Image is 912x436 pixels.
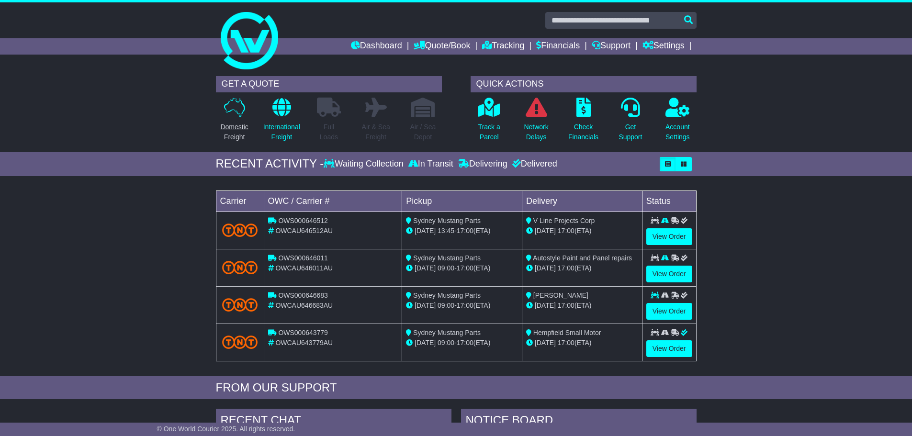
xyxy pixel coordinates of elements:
[642,38,685,55] a: Settings
[457,264,473,272] span: 17:00
[524,122,548,142] p: Network Delays
[535,302,556,309] span: [DATE]
[568,97,599,147] a: CheckFinancials
[410,122,436,142] p: Air / Sea Depot
[526,338,638,348] div: (ETA)
[413,291,481,299] span: Sydney Mustang Parts
[222,261,258,274] img: TNT_Domestic.png
[216,76,442,92] div: GET A QUOTE
[536,38,580,55] a: Financials
[157,425,295,433] span: © One World Courier 2025. All rights reserved.
[415,339,436,347] span: [DATE]
[220,97,248,147] a: DomesticFreight
[402,190,522,212] td: Pickup
[415,264,436,272] span: [DATE]
[278,291,328,299] span: OWS000646683
[558,264,574,272] span: 17:00
[533,329,601,336] span: Hempfield Small Motor
[665,97,690,147] a: AccountSettings
[533,217,595,224] span: V Line Projects Corp
[457,339,473,347] span: 17:00
[619,122,642,142] p: Get Support
[457,302,473,309] span: 17:00
[535,227,556,235] span: [DATE]
[568,122,598,142] p: Check Financials
[558,227,574,235] span: 17:00
[526,301,638,311] div: (ETA)
[523,97,549,147] a: NetworkDelays
[263,97,301,147] a: InternationalFreight
[362,122,390,142] p: Air & Sea Freight
[438,227,454,235] span: 13:45
[415,227,436,235] span: [DATE]
[665,122,690,142] p: Account Settings
[510,159,557,169] div: Delivered
[482,38,524,55] a: Tracking
[406,226,518,236] div: - (ETA)
[533,254,632,262] span: Autostyle Paint and Panel repairs
[317,122,341,142] p: Full Loads
[264,190,402,212] td: OWC / Carrier #
[592,38,631,55] a: Support
[216,157,324,171] div: RECENT ACTIVITY -
[618,97,642,147] a: GetSupport
[522,190,642,212] td: Delivery
[413,329,481,336] span: Sydney Mustang Parts
[478,97,501,147] a: Track aParcel
[533,291,588,299] span: [PERSON_NAME]
[461,409,697,435] div: NOTICE BOARD
[646,303,692,320] a: View Order
[275,302,333,309] span: OWCAU646683AU
[406,159,456,169] div: In Transit
[413,254,481,262] span: Sydney Mustang Parts
[406,338,518,348] div: - (ETA)
[535,339,556,347] span: [DATE]
[216,381,697,395] div: FROM OUR SUPPORT
[278,329,328,336] span: OWS000643779
[278,217,328,224] span: OWS000646512
[275,227,333,235] span: OWCAU646512AU
[413,217,481,224] span: Sydney Mustang Parts
[471,76,697,92] div: QUICK ACTIONS
[478,122,500,142] p: Track a Parcel
[222,335,258,348] img: TNT_Domestic.png
[438,264,454,272] span: 09:00
[526,263,638,273] div: (ETA)
[415,302,436,309] span: [DATE]
[278,254,328,262] span: OWS000646011
[351,38,402,55] a: Dashboard
[263,122,300,142] p: International Freight
[222,298,258,311] img: TNT_Domestic.png
[558,302,574,309] span: 17:00
[275,264,333,272] span: OWCAU646011AU
[646,228,692,245] a: View Order
[414,38,470,55] a: Quote/Book
[438,302,454,309] span: 09:00
[642,190,696,212] td: Status
[438,339,454,347] span: 09:00
[275,339,333,347] span: OWCAU643779AU
[220,122,248,142] p: Domestic Freight
[646,340,692,357] a: View Order
[457,227,473,235] span: 17:00
[535,264,556,272] span: [DATE]
[406,301,518,311] div: - (ETA)
[406,263,518,273] div: - (ETA)
[216,409,451,435] div: RECENT CHAT
[216,190,264,212] td: Carrier
[324,159,405,169] div: Waiting Collection
[526,226,638,236] div: (ETA)
[646,266,692,282] a: View Order
[558,339,574,347] span: 17:00
[456,159,510,169] div: Delivering
[222,224,258,236] img: TNT_Domestic.png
